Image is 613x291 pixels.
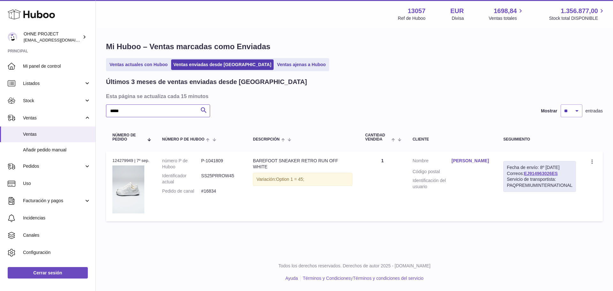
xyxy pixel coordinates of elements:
div: Cliente [412,137,490,142]
span: Ventas [23,131,91,137]
li: y [300,275,423,281]
span: Ventas totales [489,15,524,21]
h1: Mi Huboo – Ventas marcadas como Enviadas [106,42,603,52]
a: 1.356.877,00 Stock total DISPONIBLE [549,7,605,21]
a: Ventas actuales con Huboo [107,59,170,70]
div: OHNE PROJECT [24,31,81,43]
a: Ventas ajenas a Huboo [275,59,328,70]
span: 1.356.877,00 [561,7,598,15]
span: Facturación y pagos [23,198,84,204]
span: [EMAIL_ADDRESS][DOMAIN_NAME] [24,37,94,42]
label: Mostrar [541,108,557,114]
span: entradas [586,108,603,114]
td: 1 [359,151,406,221]
span: Stock total DISPONIBLE [549,15,605,21]
span: Uso [23,180,91,187]
span: Stock [23,98,84,104]
span: Mi panel de control [23,63,91,69]
div: Seguimiento [503,137,576,142]
a: Cerrar sesión [8,267,88,279]
h2: Últimos 3 meses de ventas enviadas desde [GEOGRAPHIC_DATA] [106,78,307,86]
span: Añadir pedido manual [23,147,91,153]
dt: Nombre [412,158,451,165]
span: Número de pedido [112,133,144,142]
dd: #16834 [201,188,240,194]
strong: 13057 [408,7,426,15]
a: Ventas enviadas desde [GEOGRAPHIC_DATA] [171,59,274,70]
div: 124279949 | 7º sep. [112,158,149,164]
span: Cantidad vendida [365,133,390,142]
span: Canales [23,232,91,238]
span: número P de Huboo [162,137,204,142]
img: internalAdmin-13057@internal.huboo.com [8,32,17,42]
span: Incidencias [23,215,91,221]
dt: Código postal [412,169,451,175]
span: Option 1 = 45; [276,177,304,182]
h3: Esta página se actualiza cada 15 minutos [106,93,601,100]
div: Servicio de transportista: PAQPREMIUMINTERNATIONAL [507,176,572,188]
a: [PERSON_NAME] [451,158,490,164]
dt: Identificador actual [162,173,201,185]
a: EJ914963026ES [524,171,558,176]
div: Correos: [503,161,576,192]
div: Variación: [253,173,352,186]
span: Listados [23,80,84,87]
dt: Identificación del usuario [412,178,451,190]
img: DSC02819.jpg [112,165,144,213]
dt: Pedido de canal [162,188,201,194]
div: Ref de Huboo [398,15,425,21]
span: 1698,84 [494,7,517,15]
span: Configuración [23,249,91,256]
strong: EUR [450,7,464,15]
span: Pedidos [23,163,84,169]
a: 1698,84 Ventas totales [489,7,524,21]
a: Términos y condiciones del servicio [353,276,423,281]
div: Divisa [452,15,464,21]
span: Descripción [253,137,279,142]
dt: número P de Huboo [162,158,201,170]
p: Todos los derechos reservados. Derechos de autor 2025 - [DOMAIN_NAME] [101,263,608,269]
div: Fecha de envío: 8º [DATE] [507,165,572,171]
a: Ayuda [285,276,298,281]
dd: P-1041809 [201,158,240,170]
div: BAREFOOT SNEAKER RETRO RUN OFF WHITE [253,158,352,170]
dd: SS25PRROW45 [201,173,240,185]
a: Términos y Condiciones [303,276,351,281]
span: Ventas [23,115,84,121]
